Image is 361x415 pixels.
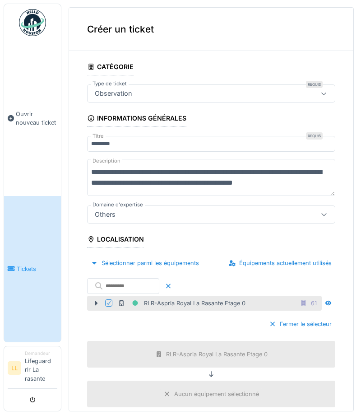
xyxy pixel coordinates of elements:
div: Créer un ticket [69,8,353,51]
div: Requis [306,81,323,88]
div: Demandeur [25,350,57,357]
span: Tickets [17,265,57,273]
div: Sélectionner parmi les équipements [87,257,203,269]
span: Ouvrir nouveau ticket [16,110,57,127]
li: LL [8,361,21,375]
div: Équipements actuellement utilisés [225,257,335,269]
div: Requis [306,132,323,140]
li: Lifeguard rlr La rasante [25,350,57,387]
a: Ouvrir nouveau ticket [4,41,61,196]
label: Type de ticket [91,80,129,88]
div: RLR-Aspria Royal La Rasante Etage 0 [166,350,268,359]
a: Tickets [4,196,61,342]
div: 61 [311,299,317,308]
img: Badge_color-CXgf-gQk.svg [19,9,46,36]
label: Description [91,155,122,167]
div: Catégorie [87,60,134,75]
div: Aucun équipement sélectionné [174,390,259,398]
div: Localisation [87,233,144,248]
label: Domaine d'expertise [91,201,145,209]
div: Observation [91,89,136,98]
div: RLR-Aspria Royal La Rasante Etage 0 [118,298,245,309]
label: Titre [91,132,106,140]
div: Fermer le sélecteur [265,318,335,330]
a: LL DemandeurLifeguard rlr La rasante [8,350,57,389]
div: Others [91,210,119,219]
div: Informations générales [87,112,186,127]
